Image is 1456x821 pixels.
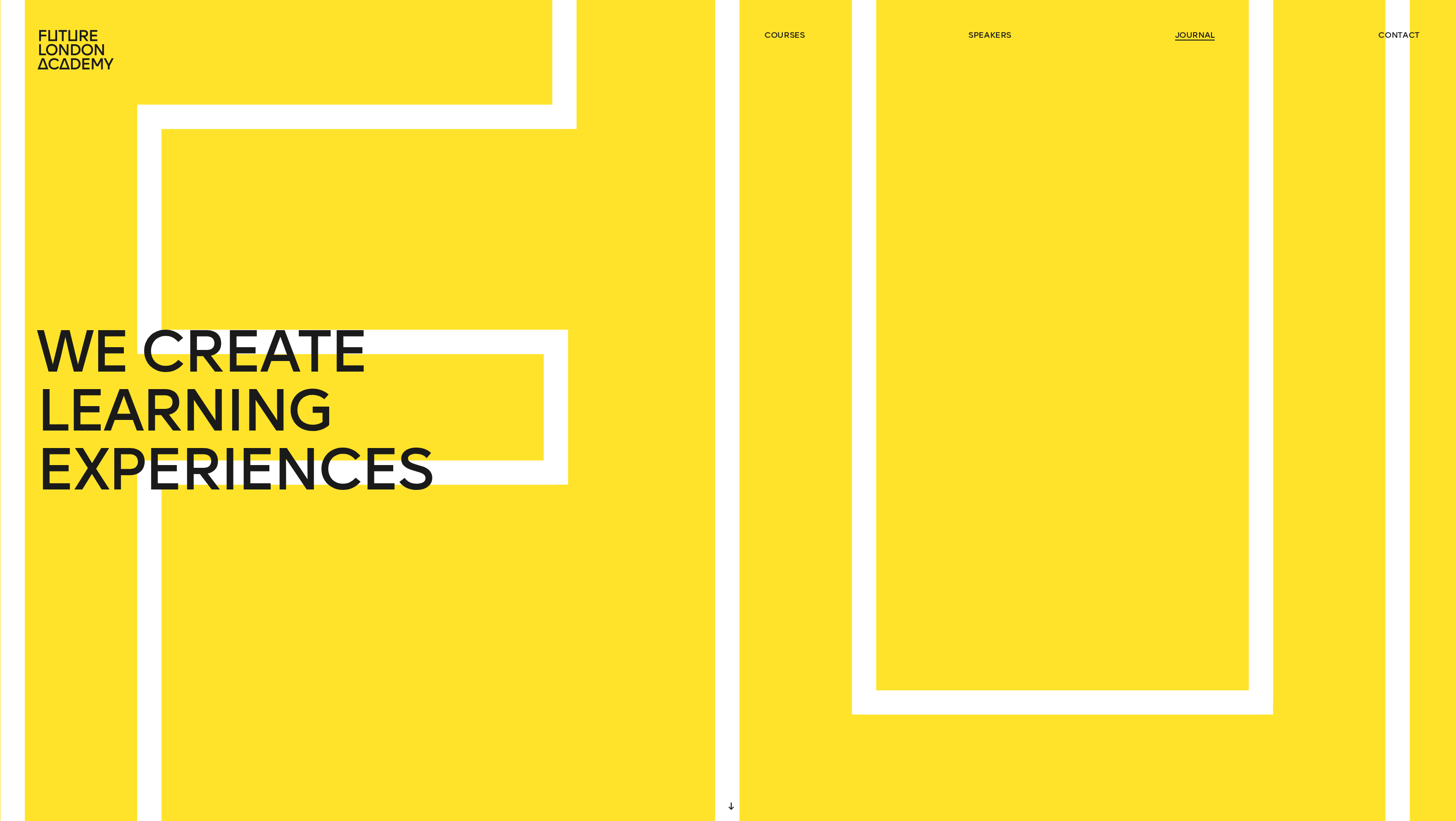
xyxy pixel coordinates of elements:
[1378,29,1420,41] a: contact
[36,440,432,499] span: EXPERIENCES
[36,322,128,381] span: WE
[968,29,1011,41] a: speakers
[36,381,332,440] span: LEARNING
[140,322,367,381] span: CREATE
[764,29,805,41] a: courses
[1175,29,1215,41] a: journal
